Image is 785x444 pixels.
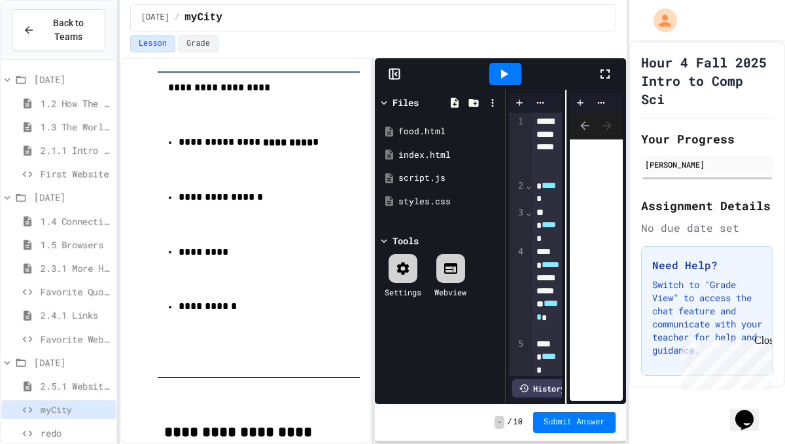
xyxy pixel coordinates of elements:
[41,96,111,110] span: 1.2 How The Internet Works
[509,338,525,404] div: 5
[619,116,639,136] button: Refresh
[392,96,419,109] div: Files
[652,257,762,273] h3: Need Help?
[398,172,500,185] div: script.js
[41,308,111,322] span: 2.4.1 Links
[178,35,218,52] button: Grade
[41,285,111,299] span: Favorite Quote
[12,9,105,51] button: Back to Teams
[385,286,421,298] div: Settings
[392,234,419,248] div: Tools
[495,416,504,429] span: -
[130,35,175,52] button: Lesson
[525,180,532,191] span: Fold line
[512,379,572,398] div: History
[141,12,169,23] span: [DATE]
[398,125,500,138] div: food.html
[41,214,111,228] span: 1.4 Connecting to a Website
[34,356,111,369] span: [DATE]
[652,278,762,357] p: Switch to "Grade View" to access the chat feature and communicate with your teacher for help and ...
[41,403,111,416] span: myCity
[641,53,773,108] h1: Hour 4 Fall 2025 Intro to Comp Sci
[41,332,111,346] span: Favorite Websites
[645,158,769,170] div: [PERSON_NAME]
[641,130,773,148] h2: Your Progress
[533,412,616,433] button: Submit Answer
[641,220,773,236] div: No due date set
[41,238,111,251] span: 1.5 Browsers
[34,73,111,86] span: [DATE]
[509,115,525,179] div: 1
[398,195,500,208] div: styles.css
[544,417,605,428] span: Submit Answer
[41,120,111,134] span: 1.3 The World Wide Web
[507,417,512,428] span: /
[175,12,179,23] span: /
[730,392,772,431] iframe: chat widget
[41,167,111,181] span: First Website
[509,179,525,206] div: 2
[41,261,111,275] span: 2.3.1 More HTML Tags
[514,417,523,428] span: 10
[41,143,111,157] span: 2.1.1 Intro to HTML
[676,335,772,390] iframe: chat widget
[640,5,680,35] div: My Account
[41,379,111,393] span: 2.5.1 Websites
[525,207,532,217] span: Fold line
[575,116,595,136] span: Back
[434,286,466,298] div: Webview
[641,196,773,215] h2: Assignment Details
[184,10,222,26] span: myCity
[570,139,623,401] iframe: Web Preview
[597,116,617,136] span: Forward
[509,206,525,246] div: 3
[398,149,500,162] div: index.html
[509,246,525,338] div: 4
[43,16,94,44] span: Back to Teams
[41,426,111,440] span: redo
[5,5,90,83] div: Chat with us now!Close
[34,191,111,204] span: [DATE]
